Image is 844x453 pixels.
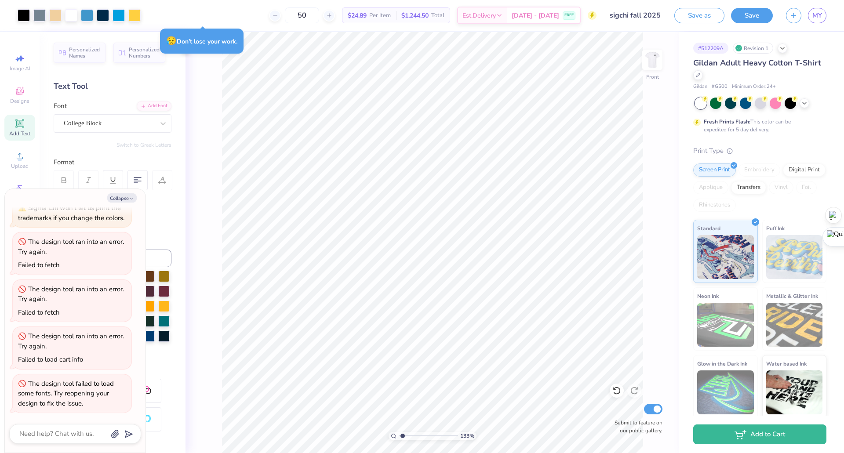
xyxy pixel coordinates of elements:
[812,11,822,21] span: MY
[693,58,821,68] span: Gildan Adult Heavy Cotton T-Shirt
[603,7,668,24] input: Untitled Design
[697,359,747,368] span: Glow in the Dark Ink
[9,130,30,137] span: Add Text
[769,181,793,194] div: Vinyl
[54,157,172,167] div: Format
[10,98,29,105] span: Designs
[766,291,818,301] span: Metallic & Glitter Ink
[54,80,171,92] div: Text Tool
[18,237,124,256] div: The design tool ran into an error. Try again.
[766,224,785,233] span: Puff Ink
[401,11,429,20] span: $1,244.50
[697,235,754,279] img: Standard
[732,83,776,91] span: Minimum Order: 24 +
[766,303,823,347] img: Metallic & Glitter Ink
[348,11,367,20] span: $24.89
[731,181,766,194] div: Transfers
[137,101,171,111] div: Add Font
[116,141,171,149] button: Switch to Greek Letters
[431,11,444,20] span: Total
[697,291,719,301] span: Neon Ink
[697,224,720,233] span: Standard
[18,332,124,351] div: The design tool ran into an error. Try again.
[610,419,662,435] label: Submit to feature on our public gallery.
[18,355,83,364] div: Failed to load cart info
[693,424,826,444] button: Add to Cart
[646,73,659,81] div: Front
[10,65,30,72] span: Image AI
[674,8,724,23] button: Save as
[712,83,728,91] span: # G500
[166,35,177,47] span: 😥
[462,11,496,20] span: Est. Delivery
[733,43,773,54] div: Revision 1
[54,101,67,111] label: Font
[18,308,60,317] div: Failed to fetch
[796,181,817,194] div: Foil
[460,432,474,440] span: 133 %
[808,8,826,23] a: MY
[766,235,823,279] img: Puff Ink
[731,8,773,23] button: Save
[693,181,728,194] div: Applique
[693,146,826,156] div: Print Type
[697,303,754,347] img: Neon Ink
[693,163,736,177] div: Screen Print
[69,47,100,59] span: Personalized Names
[160,29,244,54] div: Don’t lose your work.
[783,163,826,177] div: Digital Print
[738,163,780,177] div: Embroidery
[18,203,124,222] div: Sigma Chi won’t let us print the trademarks if you change the colors.
[693,43,728,54] div: # 512209A
[369,11,391,20] span: Per Item
[704,118,750,125] strong: Fresh Prints Flash:
[766,359,807,368] span: Water based Ink
[644,51,661,69] img: Front
[697,370,754,414] img: Glow in the Dark Ink
[18,285,124,304] div: The design tool ran into an error. Try again.
[693,199,736,212] div: Rhinestones
[129,47,160,59] span: Personalized Numbers
[107,193,137,203] button: Collapse
[704,118,812,134] div: This color can be expedited for 5 day delivery.
[285,7,319,23] input: – –
[18,261,60,269] div: Failed to fetch
[766,370,823,414] img: Water based Ink
[564,12,574,18] span: FREE
[693,83,707,91] span: Gildan
[512,11,559,20] span: [DATE] - [DATE]
[18,379,114,408] div: The design tool failed to load some fonts. Try reopening your design to fix the issue.
[11,163,29,170] span: Upload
